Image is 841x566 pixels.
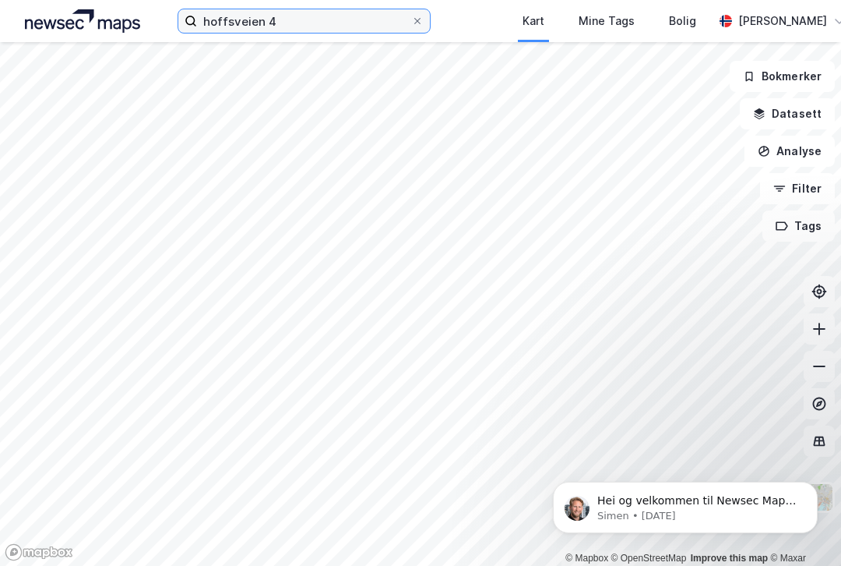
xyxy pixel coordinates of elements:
[523,12,544,30] div: Kart
[565,553,608,564] a: Mapbox
[744,136,835,167] button: Analyse
[740,98,835,129] button: Datasett
[762,210,835,242] button: Tags
[579,12,635,30] div: Mine Tags
[691,553,768,564] a: Improve this map
[197,9,411,33] input: Søk på adresse, matrikkel, gårdeiere, leietakere eller personer
[669,12,696,30] div: Bolig
[5,543,73,561] a: Mapbox homepage
[730,61,835,92] button: Bokmerker
[25,9,140,33] img: logo.a4113a55bc3d86da70a041830d287a7e.svg
[738,12,827,30] div: [PERSON_NAME]
[611,553,687,564] a: OpenStreetMap
[530,449,841,558] iframe: Intercom notifications message
[760,173,835,204] button: Filter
